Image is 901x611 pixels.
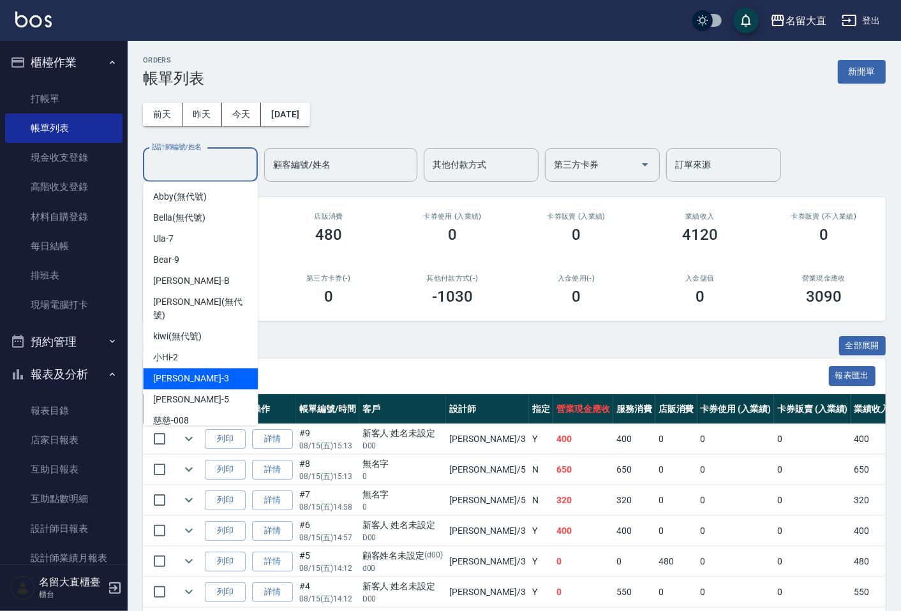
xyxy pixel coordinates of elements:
[153,414,189,427] span: 慈慈 -008
[613,516,655,546] td: 400
[5,425,123,455] a: 店家日報表
[529,424,553,454] td: Y
[5,172,123,202] a: 高階收支登錄
[635,154,655,175] button: Open
[205,582,246,602] button: 列印
[777,274,870,283] h2: 營業現金應收
[5,514,123,543] a: 設計師日報表
[362,427,443,440] div: 新客人 姓名未設定
[5,114,123,143] a: 帳單列表
[299,593,356,605] p: 08/15 (五) 14:12
[553,455,613,485] td: 650
[829,366,876,386] button: 報表匯出
[697,394,775,424] th: 卡券使用 (入業績)
[851,455,893,485] td: 650
[838,65,886,77] a: 新開單
[179,521,198,540] button: expand row
[362,501,443,513] p: 0
[697,485,775,515] td: 0
[5,232,123,261] a: 每日結帳
[153,372,228,385] span: [PERSON_NAME] -3
[5,143,123,172] a: 現金收支登錄
[613,424,655,454] td: 400
[553,547,613,577] td: 0
[282,212,375,221] h2: 店販消費
[143,70,204,87] h3: 帳單列表
[696,288,704,305] h3: 0
[529,455,553,485] td: N
[529,547,553,577] td: Y
[296,424,359,454] td: #9
[655,547,697,577] td: 480
[143,103,182,126] button: 前天
[774,485,851,515] td: 0
[851,485,893,515] td: 320
[446,547,529,577] td: [PERSON_NAME] /3
[252,460,293,480] a: 詳情
[205,429,246,449] button: 列印
[553,577,613,607] td: 0
[406,212,499,221] h2: 卡券使用 (入業績)
[448,226,457,244] h3: 0
[179,429,198,448] button: expand row
[153,211,205,225] span: Bella (無代號)
[5,396,123,425] a: 報表目錄
[777,212,870,221] h2: 卡券販賣 (不入業績)
[252,521,293,541] a: 詳情
[205,490,246,510] button: 列印
[851,577,893,607] td: 550
[553,424,613,454] td: 400
[143,56,204,64] h2: ORDERS
[446,485,529,515] td: [PERSON_NAME] /5
[153,351,178,364] span: 小Hi -2
[774,455,851,485] td: 0
[697,547,775,577] td: 0
[655,516,697,546] td: 0
[697,516,775,546] td: 0
[697,577,775,607] td: 0
[5,455,123,484] a: 互助日報表
[653,274,747,283] h2: 入金儲值
[529,577,553,607] td: Y
[296,547,359,577] td: #5
[39,589,104,600] p: 櫃台
[153,253,179,267] span: Bear -9
[252,429,293,449] a: 詳情
[39,576,104,589] h5: 名留大直櫃臺
[153,232,174,246] span: Ula -7
[5,202,123,232] a: 材料自購登錄
[655,577,697,607] td: 0
[406,274,499,283] h2: 其他付款方式(-)
[446,577,529,607] td: [PERSON_NAME] /3
[529,394,553,424] th: 指定
[296,577,359,607] td: #4
[530,274,623,283] h2: 入金使用(-)
[296,485,359,515] td: #7
[252,490,293,510] a: 詳情
[774,394,851,424] th: 卡券販賣 (入業績)
[5,46,123,79] button: 櫃檯作業
[733,8,759,33] button: save
[299,440,356,452] p: 08/15 (五) 15:13
[553,485,613,515] td: 320
[653,212,747,221] h2: 業績收入
[819,226,828,244] h3: 0
[432,288,473,305] h3: -1030
[572,288,581,305] h3: 0
[296,516,359,546] td: #6
[839,336,886,356] button: 全部展開
[765,8,831,34] button: 名留大直
[362,457,443,471] div: 無名字
[424,549,443,563] p: (d00)
[10,575,36,601] img: Person
[362,563,443,574] p: d00
[153,274,229,288] span: [PERSON_NAME] -B
[205,552,246,571] button: 列印
[299,563,356,574] p: 08/15 (五) 14:12
[362,471,443,482] p: 0
[179,582,198,601] button: expand row
[553,394,613,424] th: 營業現金應收
[222,103,262,126] button: 今天
[296,394,359,424] th: 帳單編號/時間
[5,290,123,320] a: 現場電腦打卡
